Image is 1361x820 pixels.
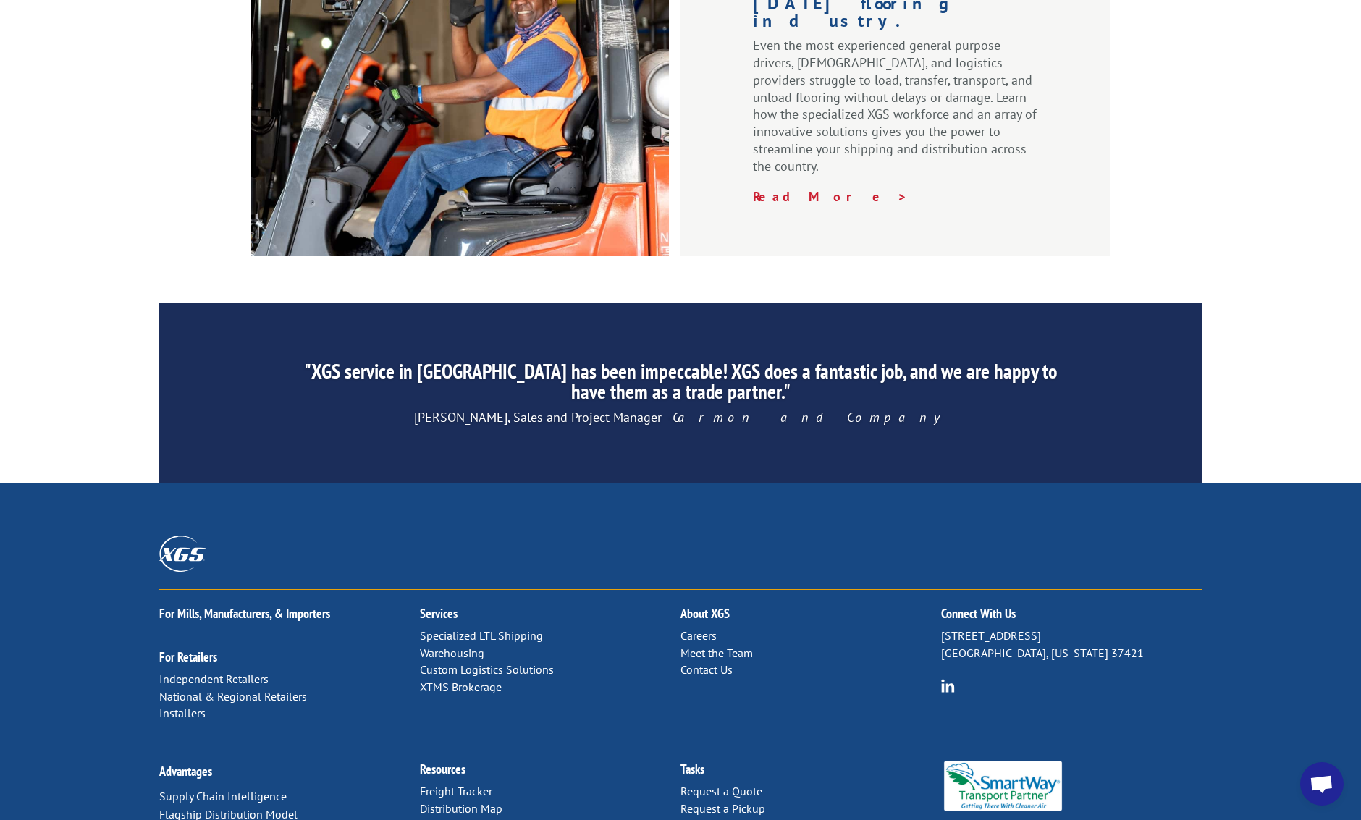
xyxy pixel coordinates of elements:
[159,605,330,622] a: For Mills, Manufacturers, & Importers
[941,607,1202,627] h2: Connect With Us
[295,361,1066,409] h2: "XGS service in [GEOGRAPHIC_DATA] has been impeccable! XGS does a fantastic job, and we are happy...
[420,680,502,694] a: XTMS Brokerage
[941,679,955,693] img: group-6
[680,605,730,622] a: About XGS
[159,648,217,665] a: For Retailers
[680,628,717,643] a: Careers
[673,409,948,426] em: Garmon and Company
[159,789,287,803] a: Supply Chain Intelligence
[420,605,458,622] a: Services
[680,662,733,677] a: Contact Us
[753,188,908,205] a: Read More >
[680,763,941,783] h2: Tasks
[159,689,307,703] a: National & Regional Retailers
[420,628,543,643] a: Specialized LTL Shipping
[941,761,1065,811] img: Smartway_Logo
[941,627,1202,662] p: [STREET_ADDRESS] [GEOGRAPHIC_DATA], [US_STATE] 37421
[159,536,206,571] img: XGS_Logos_ALL_2024_All_White
[420,662,554,677] a: Custom Logistics Solutions
[420,761,465,777] a: Resources
[420,784,492,798] a: Freight Tracker
[1300,762,1344,806] a: Open chat
[420,646,484,660] a: Warehousing
[159,706,206,720] a: Installers
[159,672,269,686] a: Independent Retailers
[420,801,502,816] a: Distribution Map
[680,801,765,816] a: Request a Pickup
[680,784,762,798] a: Request a Quote
[680,646,753,660] a: Meet the Team
[414,409,948,426] span: [PERSON_NAME], Sales and Project Manager -
[159,763,212,779] a: Advantages
[753,37,1037,187] p: Even the most experienced general purpose drivers, [DEMOGRAPHIC_DATA], and logistics providers st...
